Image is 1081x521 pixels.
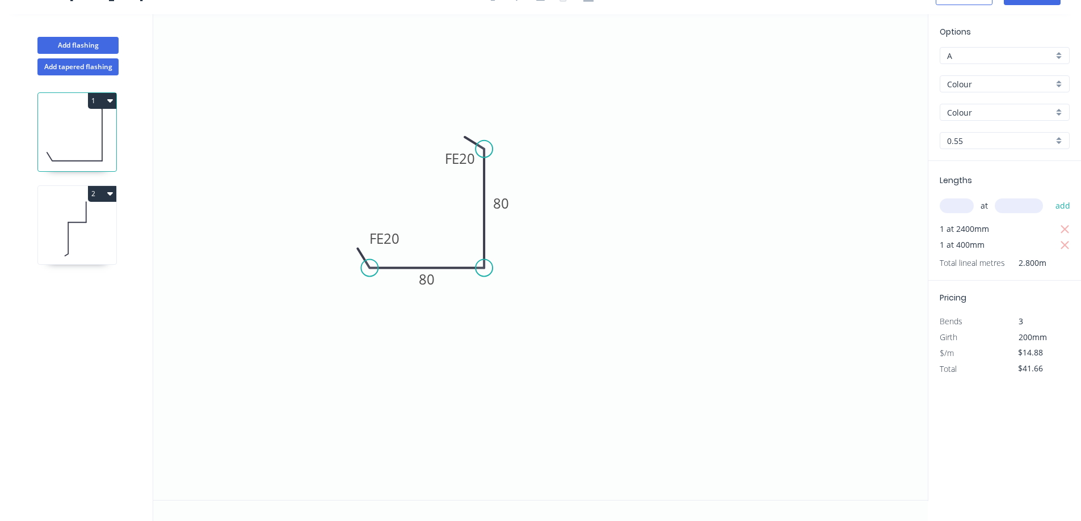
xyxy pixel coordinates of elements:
tspan: 20 [384,229,399,248]
span: Total lineal metres [940,255,1005,271]
span: at [981,198,988,214]
span: $/m [940,348,954,358]
button: add [1050,196,1076,215]
span: 1 at 2400mm [940,221,989,237]
tspan: FE [369,229,384,248]
span: Girth [940,332,957,342]
span: Lengths [940,175,972,186]
span: Total [940,363,957,374]
tspan: 80 [419,270,435,289]
input: Colour [947,107,1053,118]
tspan: FE [445,149,459,168]
span: 200mm [1019,332,1047,342]
span: Options [940,26,971,37]
svg: 0 [153,14,928,500]
tspan: 20 [459,149,475,168]
input: Material [947,78,1053,90]
button: Add tapered flashing [37,58,119,75]
input: Price level [947,50,1053,62]
span: 2.800m [1005,255,1046,271]
span: 1 at 400mm [940,237,985,253]
span: 3 [1019,316,1023,327]
button: 1 [88,93,116,109]
button: 2 [88,186,116,202]
button: Add flashing [37,37,119,54]
span: Bends [940,316,962,327]
input: Thickness [947,135,1053,147]
span: Pricing [940,292,966,303]
tspan: 80 [493,194,509,213]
